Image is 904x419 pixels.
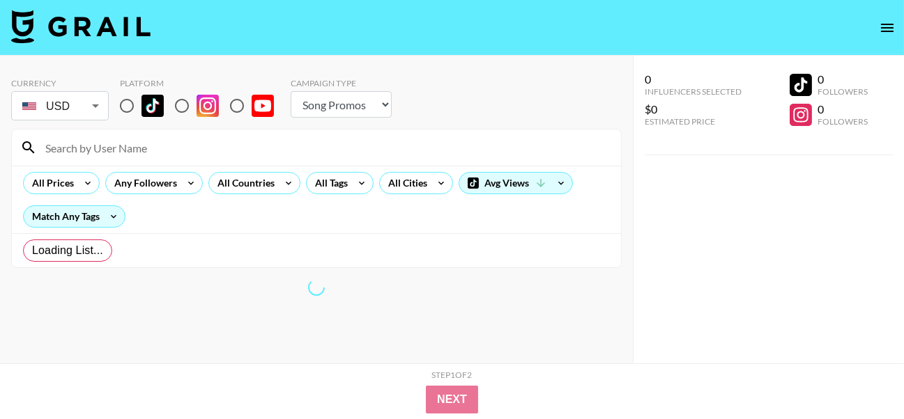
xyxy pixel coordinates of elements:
div: 0 [645,72,742,86]
span: Refreshing lists, bookers, clients, countries, tags, cities, talent, talent... [307,278,325,297]
div: Platform [120,78,285,88]
div: Influencers Selected [645,86,742,97]
img: TikTok [141,95,164,117]
div: 0 [818,102,868,116]
div: All Prices [24,173,77,193]
div: Avg Views [459,173,572,193]
div: All Countries [209,173,277,193]
div: USD [14,94,106,118]
div: Followers [818,116,868,127]
div: Step 1 of 2 [432,370,473,380]
div: Currency [11,78,109,88]
img: Grail Talent [11,10,151,43]
div: Any Followers [106,173,180,193]
div: All Tags [307,173,351,193]
img: YouTube [252,95,274,117]
div: $0 [645,102,742,116]
img: Instagram [197,95,219,117]
span: Loading List... [32,242,103,259]
div: Estimated Price [645,116,742,127]
div: All Cities [380,173,430,193]
div: Followers [818,86,868,97]
button: Next [426,386,478,413]
div: 0 [818,72,868,86]
button: open drawer [873,14,901,42]
div: Campaign Type [291,78,392,88]
input: Search by User Name [37,136,613,159]
div: Match Any Tags [24,206,125,227]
